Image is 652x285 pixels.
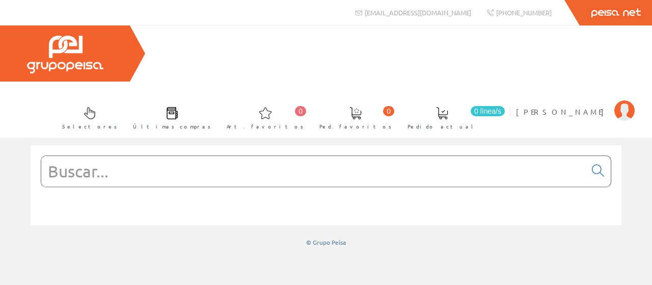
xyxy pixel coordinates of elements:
[41,156,586,187] input: Buscar...
[62,121,117,132] span: Selectores
[31,238,621,247] div: © Grupo Peisa
[383,106,394,116] span: 0
[407,121,477,132] span: Pedido actual
[365,8,471,17] span: [EMAIL_ADDRESS][DOMAIN_NAME]
[516,107,609,117] span: [PERSON_NAME]
[496,8,552,17] span: [PHONE_NUMBER]
[133,121,211,132] span: Últimas compras
[516,98,635,108] a: [PERSON_NAME]
[471,106,505,116] span: 0 línea/s
[27,36,103,73] img: Grupo Peisa
[227,121,304,132] span: Art. favoritos
[295,106,306,116] span: 0
[123,98,216,136] a: Últimas compras
[319,121,392,132] span: Ped. favoritos
[52,98,122,136] a: Selectores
